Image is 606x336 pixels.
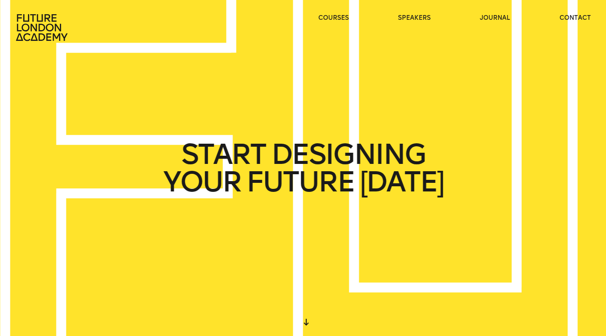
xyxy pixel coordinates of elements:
a: contact [559,14,591,22]
span: YOUR [163,168,240,196]
span: [DATE] [360,168,443,196]
a: journal [480,14,510,22]
a: speakers [398,14,431,22]
a: courses [318,14,349,22]
span: FUTURE [246,168,354,196]
span: DESIGNING [271,141,425,168]
span: START [181,141,265,168]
